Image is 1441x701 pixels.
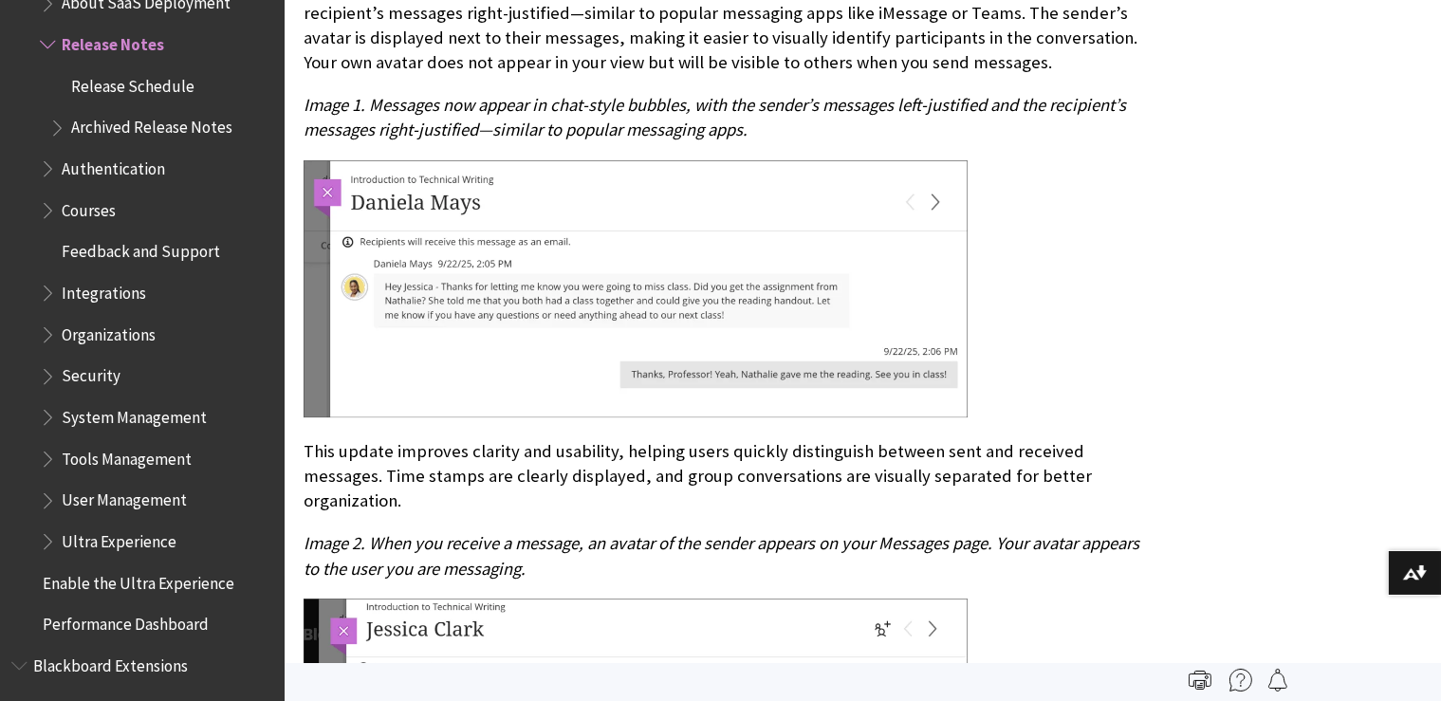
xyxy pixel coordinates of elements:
[62,153,165,178] span: Authentication
[62,443,192,469] span: Tools Management
[71,70,194,96] span: Release Schedule
[71,112,232,138] span: Archived Release Notes
[62,526,176,551] span: Ultra Experience
[1229,669,1252,692] img: More help
[304,94,1126,140] span: Image 1. Messages now appear in chat-style bubbles, with the sender’s messages left-justified and...
[33,650,188,675] span: Blackboard Extensions
[62,277,146,303] span: Integrations
[62,236,220,262] span: Feedback and Support
[62,28,164,54] span: Release Notes
[62,360,120,386] span: Security
[62,485,187,510] span: User Management
[43,567,234,593] span: Enable the Ultra Experience
[1266,669,1289,692] img: Follow this page
[304,439,1141,514] p: This update improves clarity and usability, helping users quickly distinguish between sent and re...
[62,194,116,220] span: Courses
[304,160,968,417] img: Course Messages page with an instructor messaging a student with a question. The student has sent...
[304,532,1139,579] span: Image 2. When you receive a message, an avatar of the sender appears on your Messages page. Your ...
[43,608,209,634] span: Performance Dashboard
[1189,669,1211,692] img: Print
[62,401,207,427] span: System Management
[62,319,156,344] span: Organizations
